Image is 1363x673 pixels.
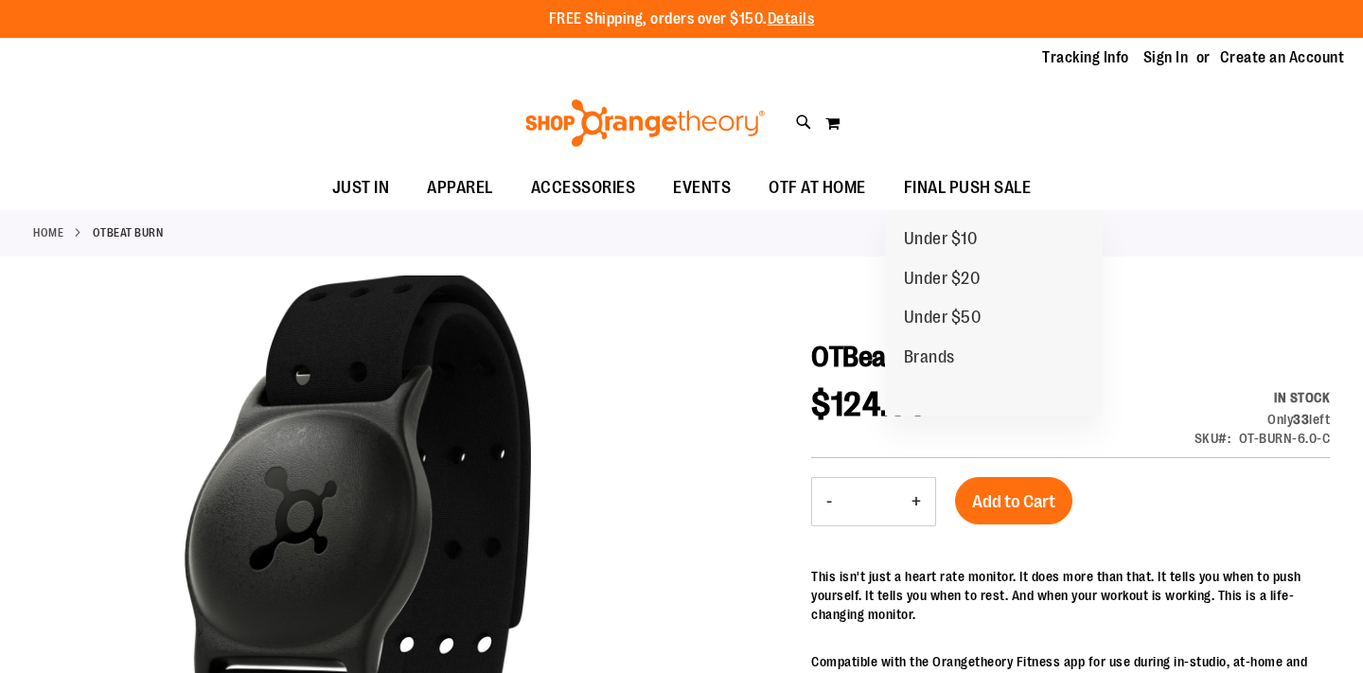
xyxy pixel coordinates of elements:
span: Under $10 [904,229,978,253]
span: EVENTS [673,167,731,209]
span: Brands [904,347,955,371]
span: $124.00 [811,385,929,424]
strong: SKU [1195,431,1231,446]
input: Product quantity [846,479,897,524]
div: OT-BURN-6.0-C [1239,429,1331,448]
a: Details [768,10,815,27]
span: Under $50 [904,308,982,331]
span: OTF AT HOME [769,167,866,209]
span: Under $20 [904,269,981,292]
span: OTBeat Burn [811,341,955,373]
span: FINAL PUSH SALE [904,167,1032,209]
button: Increase product quantity [897,478,935,525]
button: Decrease product quantity [812,478,846,525]
div: Only 33 left [1195,410,1331,429]
a: Tracking Info [1042,47,1129,68]
span: Add to Cart [972,491,1055,512]
strong: 33 [1293,412,1309,427]
a: Sign In [1143,47,1189,68]
span: ACCESSORIES [531,167,636,209]
p: FREE Shipping, orders over $150. [549,9,815,30]
strong: OTBeat Burn [93,224,164,241]
span: APPAREL [427,167,493,209]
img: Shop Orangetheory [522,99,768,147]
button: Add to Cart [955,477,1072,524]
a: Create an Account [1220,47,1345,68]
p: This isn't just a heart rate monitor. It does more than that. It tells you when to push yourself.... [811,567,1330,624]
span: In stock [1274,390,1330,405]
a: Home [33,224,63,241]
div: Availability [1195,388,1331,407]
span: JUST IN [332,167,390,209]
